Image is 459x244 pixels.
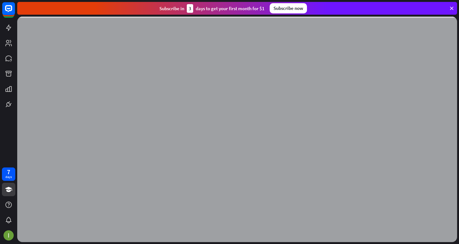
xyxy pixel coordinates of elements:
[187,4,193,13] div: 3
[270,3,307,13] div: Subscribe now
[5,175,12,179] div: days
[159,4,265,13] div: Subscribe in days to get your first month for $1
[2,167,15,181] a: 7 days
[7,169,10,175] div: 7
